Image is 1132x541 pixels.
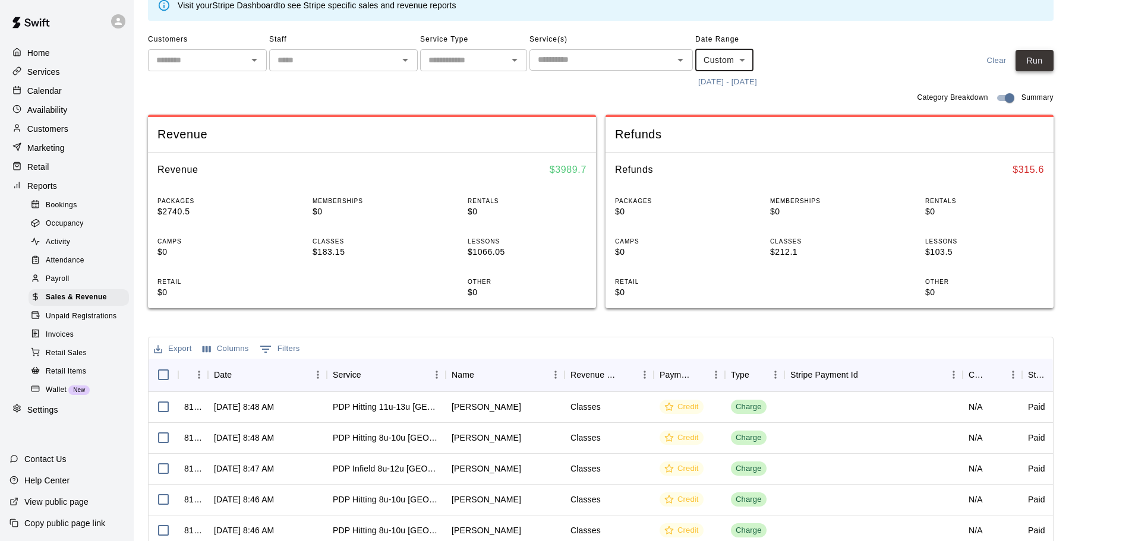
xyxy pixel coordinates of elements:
button: Menu [190,366,208,384]
button: Sort [232,366,248,383]
div: Max Seymour [452,493,521,505]
a: Marketing [10,139,124,157]
div: Service [333,358,361,391]
button: Sort [361,366,378,383]
div: Sep 13, 2025, 8:48 AM [214,401,274,413]
a: Unpaid Registrations [29,307,134,325]
button: Open [246,52,263,68]
p: Calendar [27,85,62,97]
div: Credit [664,494,699,505]
div: Charge [736,401,762,413]
div: Paid [1028,432,1045,444]
p: Reports [27,180,57,192]
p: CAMPS [157,237,276,246]
div: Status [1022,358,1081,391]
div: Charge [736,432,762,444]
div: N/A [969,524,983,536]
span: Bookings [46,200,77,211]
div: Payroll [29,271,129,287]
div: Custom [695,49,753,71]
span: Customers [148,30,267,49]
span: Refunds [615,126,1044,143]
span: Staff [269,30,418,49]
div: Charge [736,494,762,505]
a: Retail Items [29,362,134,381]
span: Attendance [46,255,84,267]
div: Occupancy [29,216,129,232]
p: $2740.5 [157,205,276,218]
div: Max Seymour [452,432,521,444]
a: Availability [10,101,124,119]
button: Menu [767,366,784,384]
div: WalletNew [29,382,129,398]
div: PDP Hitting 11u-13u Westampton [333,401,440,413]
div: Max Seymour [452,524,521,536]
button: Open [506,52,523,68]
div: Revenue Category [565,358,654,391]
div: Stripe Payment Id [784,358,963,391]
button: Sort [690,366,707,383]
div: Services [10,63,124,81]
div: Sep 13, 2025, 8:46 AM [214,493,274,505]
p: $0 [468,205,587,218]
div: Paid [1028,493,1045,505]
button: Menu [428,366,446,384]
div: Service [327,358,446,391]
span: Invoices [46,329,74,341]
button: Menu [1004,366,1022,384]
div: Charge [736,525,762,536]
a: Settings [10,401,124,419]
a: WalletNew [29,381,134,399]
p: OTHER [925,277,1044,286]
a: Stripe Dashboard [212,1,278,10]
p: LESSONS [468,237,587,246]
a: Customers [10,120,124,138]
button: Sort [988,366,1004,383]
div: Unpaid Registrations [29,308,129,325]
p: RETAIL [157,277,276,286]
div: Home [10,44,124,62]
button: Menu [945,366,963,384]
a: Reports [10,177,124,195]
p: $103.5 [925,246,1044,258]
div: Status [1028,358,1047,391]
p: $0 [925,286,1044,299]
div: Credit [664,401,699,413]
p: $0 [157,246,276,258]
p: $212.1 [770,246,889,258]
p: PACKAGES [615,197,734,205]
div: N/A [969,401,983,413]
div: PDP Infield 8u-12u Westampton [333,463,440,474]
span: Activity [46,236,70,248]
span: Sales & Revenue [46,292,107,303]
span: Retail Sales [46,347,87,359]
button: Menu [547,366,565,384]
a: Retail Sales [29,344,134,362]
div: Type [725,358,784,391]
h6: Revenue [157,162,198,178]
span: Unpaid Registrations [46,311,116,322]
p: RENTALS [468,197,587,205]
div: Activity [29,234,129,251]
div: Coupon [963,358,1022,391]
p: PACKAGES [157,197,276,205]
button: Clear [978,50,1016,72]
a: Calendar [10,82,124,100]
span: Payroll [46,273,69,285]
div: Stripe Payment Id [790,358,858,391]
span: Retail Items [46,366,86,378]
div: Invoices [29,327,129,343]
span: Service(s) [529,30,693,49]
div: Greg Emmett [452,401,521,413]
div: Attendance [29,252,129,269]
p: $0 [925,205,1044,218]
button: Run [1016,50,1054,72]
div: N/A [969,432,983,444]
div: Credit [664,432,699,444]
p: OTHER [468,277,587,286]
button: Export [151,340,195,358]
div: PDP Hitting 8u-10u Westampton [333,493,440,505]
